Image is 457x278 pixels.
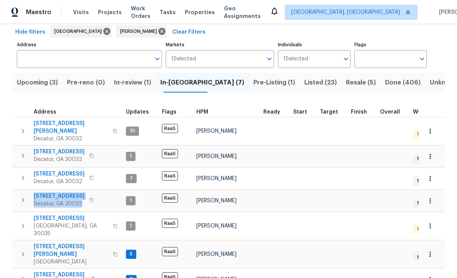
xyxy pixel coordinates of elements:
[283,56,308,62] span: 1 Selected
[354,42,427,47] label: Flags
[162,247,178,256] span: RaaS
[34,135,108,143] span: Decatur, GA 30032
[172,28,206,37] span: Clear Filters
[169,25,209,39] button: Clear Filters
[263,109,287,115] div: Earliest renovation start date (first business day after COE or Checkout)
[417,54,428,64] button: Open
[162,149,178,158] span: RaaS
[127,128,138,134] span: 10
[162,171,178,180] span: RaaS
[34,120,108,135] span: [STREET_ADDRESS][PERSON_NAME]
[34,243,108,258] span: [STREET_ADDRESS][PERSON_NAME]
[185,8,215,16] span: Properties
[304,77,337,88] span: Listed (23)
[127,251,135,257] span: 5
[414,178,431,184] span: 1 WIP
[127,197,135,204] span: 1
[126,109,149,115] span: Updates
[17,77,58,88] span: Upcoming (3)
[26,8,51,16] span: Maestro
[127,175,136,182] span: 7
[127,153,135,159] span: 1
[293,109,307,115] span: Start
[34,192,85,200] span: [STREET_ADDRESS]
[160,77,244,88] span: In-[GEOGRAPHIC_DATA] (7)
[196,176,237,181] span: [PERSON_NAME]
[15,28,45,37] span: Hide filters
[34,178,85,185] span: Decatur, GA 30032
[131,5,150,20] span: Work Orders
[414,156,431,162] span: 1 WIP
[34,200,85,208] span: Decatur, GA 30032
[120,28,160,35] span: [PERSON_NAME]
[160,10,176,15] span: Tasks
[385,77,421,88] span: Done (406)
[98,8,122,16] span: Projects
[264,54,275,64] button: Open
[291,8,400,16] span: [GEOGRAPHIC_DATA], [GEOGRAPHIC_DATA]
[196,154,237,159] span: [PERSON_NAME]
[224,5,261,20] span: Geo Assignments
[17,42,162,47] label: Address
[414,131,430,138] span: 1 QC
[166,42,274,47] label: Markets
[73,8,89,16] span: Visits
[380,109,407,115] div: Days past target finish date
[34,215,108,222] span: [STREET_ADDRESS]
[162,124,178,133] span: RaaS
[34,156,85,163] span: Decatur, GA 30032
[34,258,108,266] span: [GEOGRAPHIC_DATA]
[171,56,196,62] span: 1 Selected
[380,109,400,115] span: Overall
[34,170,85,178] span: [STREET_ADDRESS]
[67,77,105,88] span: Pre-reno (0)
[196,198,237,203] span: [PERSON_NAME]
[162,219,178,228] span: RaaS
[196,109,208,115] span: HPM
[34,222,108,237] span: [GEOGRAPHIC_DATA], GA 30035
[34,109,56,115] span: Address
[34,148,85,156] span: [STREET_ADDRESS]
[12,25,48,39] button: Hide filters
[414,200,431,206] span: 1 WIP
[162,109,176,115] span: Flags
[320,109,338,115] span: Target
[196,252,237,257] span: [PERSON_NAME]
[51,25,112,37] div: [GEOGRAPHIC_DATA]
[320,109,345,115] div: Target renovation project end date
[253,77,295,88] span: Pre-Listing (1)
[116,25,167,37] div: [PERSON_NAME]
[413,109,455,115] span: WO Completion
[114,77,151,88] span: In-review (1)
[263,109,280,115] span: Ready
[351,109,367,115] span: Finish
[162,193,178,203] span: RaaS
[346,77,376,88] span: Resale (5)
[54,28,105,35] span: [GEOGRAPHIC_DATA]
[341,54,351,64] button: Open
[152,54,163,64] button: Open
[278,42,350,47] label: Individuals
[196,128,237,134] span: [PERSON_NAME]
[127,223,135,229] span: 1
[351,109,374,115] div: Projected renovation finish date
[196,223,237,229] span: [PERSON_NAME]
[414,226,430,232] span: 1 QC
[293,109,314,115] div: Actual renovation start date
[414,254,431,261] span: 1 WIP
